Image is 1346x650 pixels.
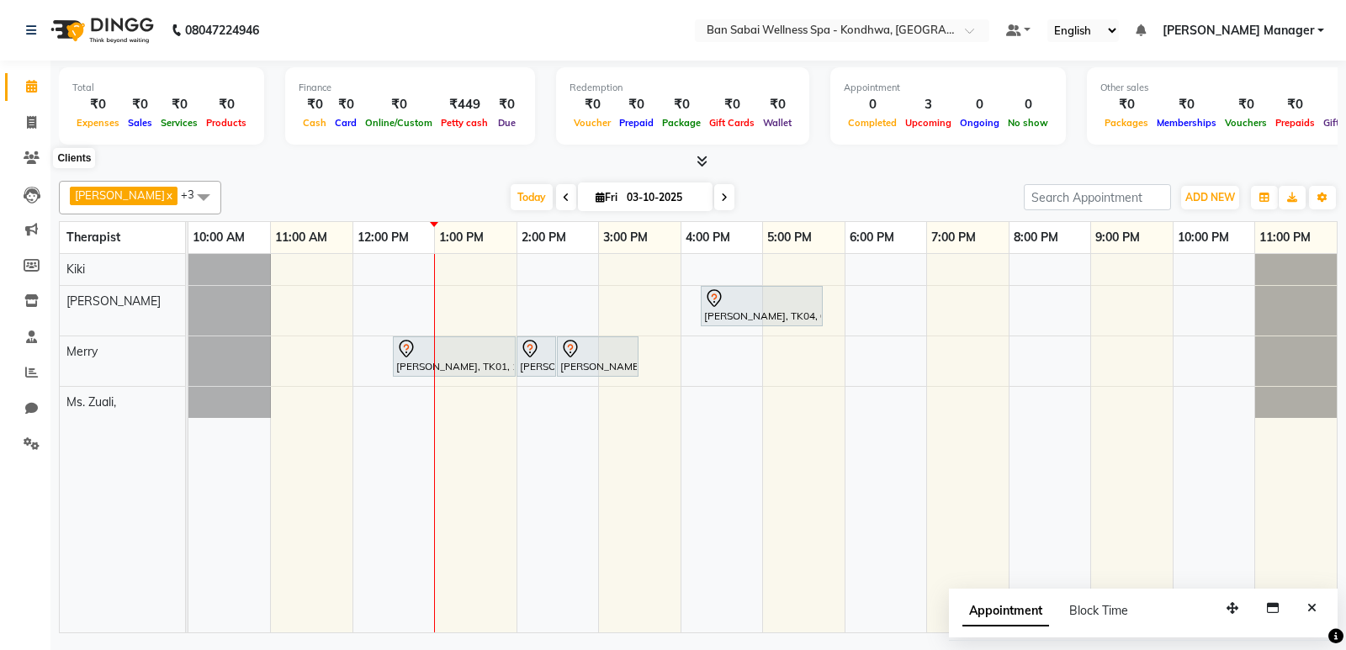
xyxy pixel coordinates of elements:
[1163,22,1314,40] span: [PERSON_NAME] Manager
[1024,184,1171,210] input: Search Appointment
[927,225,980,250] a: 7:00 PM
[202,95,251,114] div: ₹0
[124,95,156,114] div: ₹0
[361,95,437,114] div: ₹0
[66,394,116,410] span: Ms. Zuali,
[705,117,759,129] span: Gift Cards
[570,95,615,114] div: ₹0
[1004,117,1052,129] span: No show
[570,117,615,129] span: Voucher
[702,288,821,324] div: [PERSON_NAME], TK04, 04:15 PM-05:45 PM, Ban sabai fusion (signature)90mins
[395,339,514,374] div: [PERSON_NAME], TK01, 12:30 PM-02:00 PM, Ban sabai fusion (signature)90mins
[494,117,520,129] span: Due
[53,148,95,168] div: Clients
[437,95,492,114] div: ₹449
[331,95,361,114] div: ₹0
[844,81,1052,95] div: Appointment
[1091,225,1144,250] a: 9:00 PM
[72,95,124,114] div: ₹0
[1271,95,1319,114] div: ₹0
[517,225,570,250] a: 2:00 PM
[759,95,796,114] div: ₹0
[591,191,622,203] span: Fri
[615,95,658,114] div: ₹0
[72,81,251,95] div: Total
[956,95,1004,114] div: 0
[353,225,413,250] a: 12:00 PM
[361,117,437,129] span: Online/Custom
[1300,595,1324,621] button: Close
[1271,117,1319,129] span: Prepaids
[1100,117,1153,129] span: Packages
[962,596,1049,626] span: Appointment
[681,225,734,250] a: 4:00 PM
[658,117,705,129] span: Package
[156,95,202,114] div: ₹0
[1153,117,1221,129] span: Memberships
[181,188,207,201] span: +3
[66,344,98,359] span: Merry
[75,188,165,202] span: [PERSON_NAME]
[518,339,554,374] div: [PERSON_NAME], TK02, 02:00 PM-02:30 PM, Rice & Oat Scrub
[437,117,492,129] span: Petty cash
[66,230,120,245] span: Therapist
[43,7,158,54] img: logo
[1255,225,1315,250] a: 11:00 PM
[1069,603,1128,618] span: Block Time
[901,117,956,129] span: Upcoming
[599,225,652,250] a: 3:00 PM
[271,225,331,250] a: 11:00 AM
[570,81,796,95] div: Redemption
[72,117,124,129] span: Expenses
[66,262,85,277] span: Kiki
[705,95,759,114] div: ₹0
[511,184,553,210] span: Today
[66,293,161,309] span: [PERSON_NAME]
[1174,225,1233,250] a: 10:00 PM
[1010,225,1062,250] a: 8:00 PM
[185,7,259,54] b: 08047224946
[1221,95,1271,114] div: ₹0
[901,95,956,114] div: 3
[845,225,898,250] a: 6:00 PM
[165,188,172,202] a: x
[1004,95,1052,114] div: 0
[763,225,816,250] a: 5:00 PM
[124,117,156,129] span: Sales
[615,117,658,129] span: Prepaid
[1181,186,1239,209] button: ADD NEW
[844,95,901,114] div: 0
[559,339,637,374] div: [PERSON_NAME], TK03, 02:30 PM-03:30 PM, Muvit Facial
[759,117,796,129] span: Wallet
[156,117,202,129] span: Services
[188,225,249,250] a: 10:00 AM
[1153,95,1221,114] div: ₹0
[1221,117,1271,129] span: Vouchers
[331,117,361,129] span: Card
[435,225,488,250] a: 1:00 PM
[1100,95,1153,114] div: ₹0
[299,117,331,129] span: Cash
[956,117,1004,129] span: Ongoing
[1185,191,1235,203] span: ADD NEW
[202,117,251,129] span: Products
[622,185,706,210] input: 2025-10-03
[299,95,331,114] div: ₹0
[299,81,522,95] div: Finance
[844,117,901,129] span: Completed
[492,95,522,114] div: ₹0
[658,95,705,114] div: ₹0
